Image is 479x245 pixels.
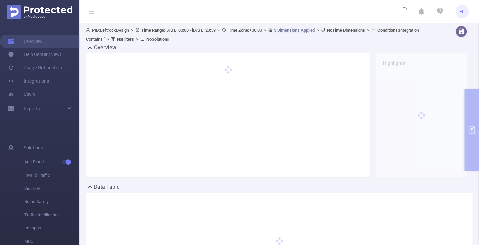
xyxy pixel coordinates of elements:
[146,37,169,42] b: No Solutions
[24,141,43,154] span: Solutions
[92,28,100,33] b: PID:
[86,28,92,32] i: icon: user
[399,7,407,16] i: icon: loading
[8,87,35,101] a: Users
[377,28,399,33] b: Conditions :
[24,222,79,235] span: Passport
[24,106,40,111] span: Reports
[141,28,165,33] b: Time Range:
[105,37,111,42] span: >
[8,35,43,48] a: Overview
[117,37,134,42] b: No Filters
[134,37,140,42] span: >
[94,44,116,52] h2: Overview
[365,28,371,33] span: >
[24,182,79,195] span: Visibility
[327,28,365,33] b: No Time Dimensions
[129,28,135,33] span: >
[24,195,79,208] span: Brand Safety
[274,28,315,33] u: 3 Dimensions Applied
[24,102,40,115] a: Reports
[7,5,72,19] img: Protected Media
[24,156,79,169] span: Anti-Fraud
[24,208,79,222] span: Traffic Intelligence
[8,74,49,87] a: Integrations
[8,61,62,74] a: Usage Notification
[262,28,268,33] span: >
[228,28,249,33] b: Time Zone:
[24,169,79,182] span: Invalid Traffic
[459,5,465,18] span: EL
[8,48,61,61] a: Help Center (New)
[94,183,120,191] h2: Data Table
[315,28,321,33] span: >
[216,28,222,33] span: >
[86,28,419,42] span: LeftrockDesign [DATE] 00:00 - [DATE] 23:59 +00:00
